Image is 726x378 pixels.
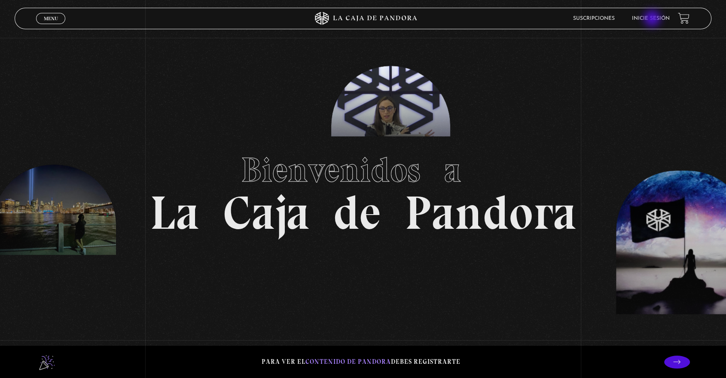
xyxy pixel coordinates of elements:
p: Para ver el debes registrarte [262,356,461,368]
a: Suscripciones [573,16,614,21]
span: Bienvenidos a [241,149,485,191]
a: View your shopping cart [678,12,689,24]
span: Cerrar [41,23,61,29]
a: Inicie sesión [631,16,669,21]
span: Menu [44,16,58,21]
span: contenido de Pandora [305,358,391,366]
h1: La Caja de Pandora [150,142,577,237]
